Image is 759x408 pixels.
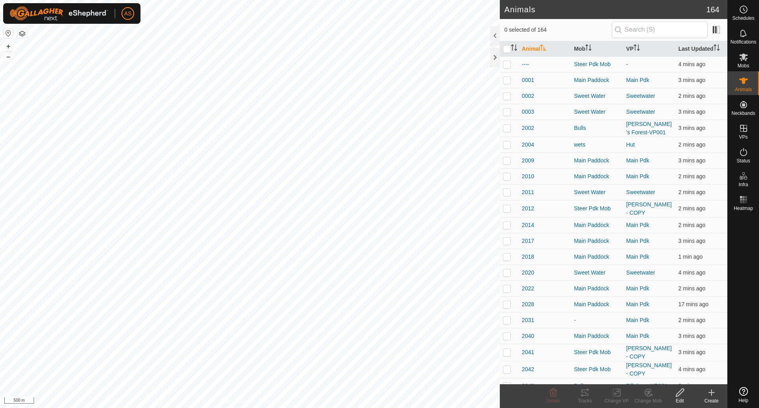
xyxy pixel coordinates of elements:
[626,173,649,179] a: Main Pdk
[626,362,672,377] a: [PERSON_NAME] - COPY
[574,204,620,213] div: Steer Pdk Mob
[731,40,756,44] span: Notifications
[574,300,620,309] div: Main Paddock
[574,60,620,69] div: Steer Pdk Mob
[574,188,620,196] div: Sweet Water
[678,173,705,179] span: 18 Aug 2025, 3:33 pm
[626,285,649,292] a: Main Pdk
[522,221,534,229] span: 2014
[4,52,13,61] button: –
[626,61,628,67] app-display-virtual-paddock-transition: -
[522,300,534,309] span: 2028
[678,238,705,244] span: 18 Aug 2025, 3:32 pm
[735,87,752,92] span: Animals
[626,201,672,216] a: [PERSON_NAME] - COPY
[626,189,655,195] a: Sweetwater
[675,41,727,57] th: Last Updated
[626,383,667,389] a: Billabong-VP001
[17,29,27,38] button: Map Layers
[739,135,748,139] span: VPs
[571,41,623,57] th: Mob
[738,398,748,403] span: Help
[634,46,640,52] p-sorticon: Activate to sort
[9,6,108,21] img: Gallagher Logo
[732,16,754,21] span: Schedules
[678,93,705,99] span: 18 Aug 2025, 3:33 pm
[601,397,632,404] div: Change VP
[522,92,534,100] span: 0002
[738,182,748,187] span: Infra
[124,10,132,18] span: AS
[574,108,620,116] div: Sweet Water
[678,317,705,323] span: 18 Aug 2025, 3:33 pm
[626,222,649,228] a: Main Pdk
[678,254,702,260] span: 18 Aug 2025, 3:33 pm
[632,397,664,404] div: Change Mob
[505,26,612,34] span: 0 selected of 164
[505,5,706,14] h2: Animals
[574,172,620,181] div: Main Paddock
[522,204,534,213] span: 2012
[626,345,672,360] a: [PERSON_NAME] - COPY
[522,382,534,390] span: 2043
[574,382,620,390] div: Bulls
[519,41,571,57] th: Animal
[678,269,705,276] span: 18 Aug 2025, 3:31 pm
[522,156,534,165] span: 2009
[522,124,534,132] span: 2002
[678,141,705,148] span: 18 Aug 2025, 3:33 pm
[678,301,708,307] span: 18 Aug 2025, 3:18 pm
[522,316,534,324] span: 2031
[626,109,655,115] a: Sweetwater
[706,4,719,15] span: 164
[626,269,655,276] a: Sweetwater
[574,221,620,229] div: Main Paddock
[664,397,696,404] div: Edit
[678,109,705,115] span: 18 Aug 2025, 3:32 pm
[574,156,620,165] div: Main Paddock
[522,141,534,149] span: 2004
[728,384,759,406] a: Help
[626,141,635,148] a: Hut
[626,93,655,99] a: Sweetwater
[540,46,546,52] p-sorticon: Activate to sort
[574,365,620,374] div: Steer Pdk Mob
[574,124,620,132] div: Bulls
[218,398,248,405] a: Privacy Policy
[522,332,534,340] span: 2040
[569,397,601,404] div: Tracks
[511,46,517,52] p-sorticon: Activate to sort
[522,60,529,69] span: ----
[585,46,592,52] p-sorticon: Activate to sort
[678,189,705,195] span: 18 Aug 2025, 3:33 pm
[626,301,649,307] a: Main Pdk
[574,92,620,100] div: Sweet Water
[522,365,534,374] span: 2042
[626,157,649,164] a: Main Pdk
[574,76,620,84] div: Main Paddock
[574,253,620,261] div: Main Paddock
[696,397,727,404] div: Create
[678,125,705,131] span: 18 Aug 2025, 3:32 pm
[522,269,534,277] span: 2020
[678,349,705,355] span: 18 Aug 2025, 3:31 pm
[522,188,534,196] span: 2011
[574,316,620,324] div: -
[546,398,560,404] span: Delete
[626,254,649,260] a: Main Pdk
[574,348,620,357] div: Steer Pdk Mob
[522,284,534,293] span: 2022
[731,111,755,116] span: Neckbands
[678,333,705,339] span: 18 Aug 2025, 3:31 pm
[626,317,649,323] a: Main Pdk
[4,42,13,51] button: +
[678,222,705,228] span: 18 Aug 2025, 3:33 pm
[678,61,705,67] span: 18 Aug 2025, 3:31 pm
[574,141,620,149] div: wets
[626,238,649,244] a: Main Pdk
[574,284,620,293] div: Main Paddock
[522,76,534,84] span: 0001
[734,206,753,211] span: Heatmap
[626,77,649,83] a: Main Pdk
[736,158,750,163] span: Status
